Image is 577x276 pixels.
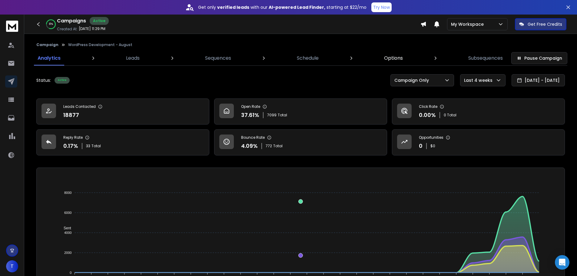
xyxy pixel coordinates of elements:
p: Analytics [38,55,61,62]
div: Active [55,77,70,84]
tspan: 6000 [64,211,71,214]
a: Options [380,51,406,65]
p: 37.61 % [241,111,259,119]
button: T [6,260,18,272]
p: Leads Contacted [63,104,96,109]
p: 4.09 % [241,142,258,150]
tspan: 4000 [64,231,71,234]
img: logo [6,21,18,32]
a: Subsequences [465,51,506,65]
p: Last 4 weeks [464,77,495,83]
tspan: 2000 [64,251,71,254]
p: 0 [419,142,423,150]
span: Sent [59,226,71,230]
button: Get Free Credits [515,18,566,30]
a: Analytics [34,51,64,65]
strong: AI-powered Lead Finder, [269,4,325,10]
button: Pause Campaign [511,52,567,64]
p: Opportunities [419,135,443,140]
h1: Campaigns [57,17,86,25]
p: WordPress Development - August [68,42,132,47]
p: Get only with our starting at $22/mo [198,4,366,10]
p: 81 % [49,22,53,26]
p: 0 Total [444,113,456,118]
p: 0.17 % [63,142,78,150]
a: Leads [122,51,143,65]
span: 772 [266,144,272,148]
p: Schedule [297,55,319,62]
tspan: 0 [70,271,71,274]
p: $ 0 [430,144,435,148]
span: 33 [86,144,90,148]
p: My Workspace [451,21,486,27]
a: Schedule [293,51,322,65]
a: Sequences [201,51,235,65]
a: Bounce Rate4.09%772Total [214,129,387,155]
p: 0.00 % [419,111,436,119]
span: Total [273,144,283,148]
strong: verified leads [217,4,249,10]
span: Total [278,113,287,118]
p: Reply Rate [63,135,83,140]
p: Status: [36,77,51,83]
a: Click Rate0.00%0 Total [392,98,565,125]
span: 7099 [267,113,277,118]
p: [DATE] 11:29 PM [79,26,105,31]
a: Reply Rate0.17%33Total [36,129,209,155]
p: Try Now [373,4,390,10]
p: Click Rate [419,104,437,109]
p: Leads [126,55,140,62]
button: Try Now [371,2,392,12]
div: Open Intercom Messenger [555,255,569,270]
p: Subsequences [468,55,503,62]
span: Total [91,144,101,148]
a: Opportunities0$0 [392,129,565,155]
a: Open Rate37.61%7099Total [214,98,387,125]
a: Leads Contacted18877 [36,98,209,125]
button: [DATE] - [DATE] [512,74,565,86]
p: Created At: [57,27,78,32]
p: Get Free Credits [528,21,562,27]
tspan: 8000 [64,191,71,195]
p: Campaign Only [394,77,431,83]
p: Open Rate [241,104,260,109]
p: Bounce Rate [241,135,265,140]
button: Campaign [36,42,58,47]
p: Options [384,55,403,62]
p: Sequences [205,55,231,62]
div: Active [90,17,109,25]
p: 18877 [63,111,79,119]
